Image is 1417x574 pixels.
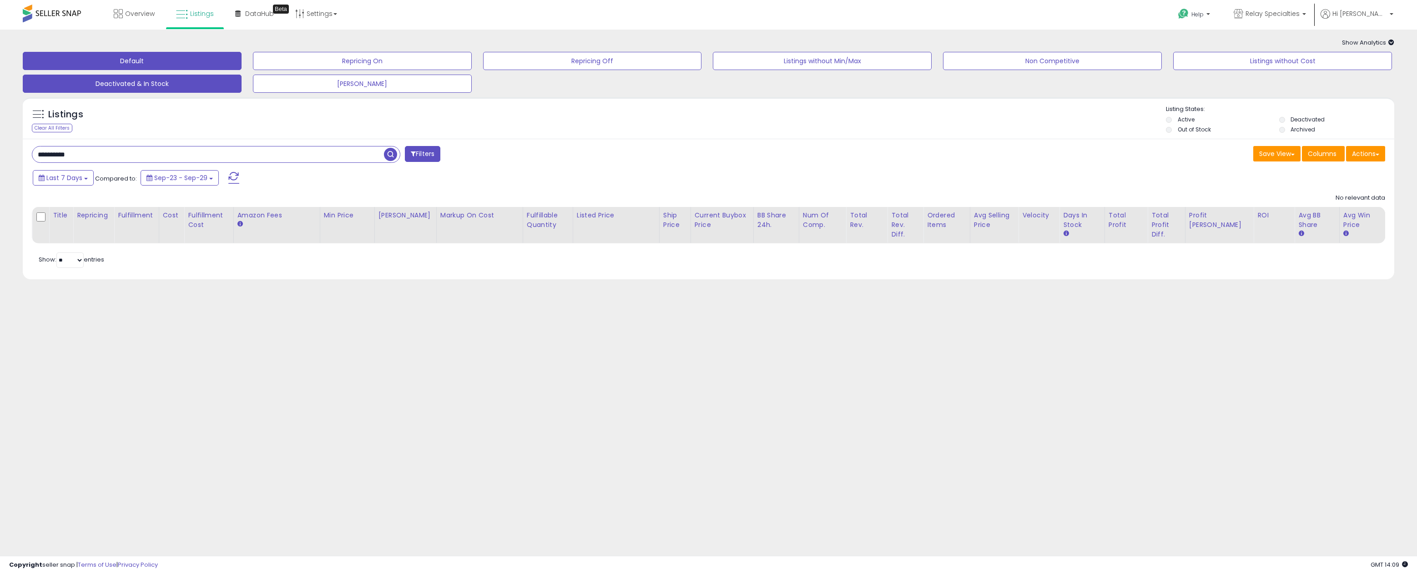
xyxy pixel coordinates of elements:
div: Avg Selling Price [974,211,1014,230]
span: Last 7 Days [46,173,82,182]
span: Hi [PERSON_NAME] [1332,9,1387,18]
label: Archived [1291,126,1315,133]
div: Listed Price [577,211,656,220]
button: Deactivated & In Stock [23,75,242,93]
label: Deactivated [1291,116,1325,123]
div: Clear All Filters [32,124,72,132]
span: Show Analytics [1342,38,1394,47]
div: Ordered Items [927,211,966,230]
a: Hi [PERSON_NAME] [1321,9,1393,30]
button: Listings without Min/Max [713,52,932,70]
label: Out of Stock [1178,126,1211,133]
span: Sep-23 - Sep-29 [154,173,207,182]
div: Fulfillment [118,211,155,220]
div: Current Buybox Price [695,211,750,230]
p: Listing States: [1166,105,1394,114]
div: Markup on Cost [440,211,519,220]
div: Num of Comp. [803,211,842,230]
label: Active [1178,116,1195,123]
span: Relay Specialties [1246,9,1300,18]
div: Total Profit Diff. [1151,211,1181,239]
div: Cost [163,211,181,220]
span: Help [1191,10,1204,18]
div: Avg Win Price [1343,211,1381,230]
button: Repricing On [253,52,472,70]
span: Compared to: [95,174,137,183]
div: Total Rev. [850,211,883,230]
small: Amazon Fees. [237,220,243,228]
a: Help [1171,1,1219,30]
small: Days In Stock. [1063,230,1069,238]
div: No relevant data [1336,194,1385,202]
div: Total Rev. Diff. [891,211,919,239]
small: Avg BB Share. [1298,230,1304,238]
span: DataHub [245,9,274,18]
i: Get Help [1178,8,1189,20]
div: Amazon Fees [237,211,316,220]
button: Sep-23 - Sep-29 [141,170,219,186]
h5: Listings [48,108,83,121]
button: Actions [1346,146,1385,161]
div: Fulfillable Quantity [527,211,569,230]
small: Avg Win Price. [1343,230,1349,238]
span: Listings [190,9,214,18]
div: Repricing [77,211,110,220]
button: Non Competitive [943,52,1162,70]
button: [PERSON_NAME] [253,75,472,93]
th: The percentage added to the cost of goods (COGS) that forms the calculator for Min & Max prices. [436,207,523,243]
div: BB Share 24h. [757,211,795,230]
span: Columns [1308,149,1336,158]
button: Save View [1253,146,1301,161]
div: Fulfillment Cost [188,211,229,230]
button: Filters [405,146,440,162]
div: Velocity [1022,211,1055,220]
button: Columns [1302,146,1345,161]
div: Avg BB Share [1298,211,1336,230]
button: Repricing Off [483,52,702,70]
button: Last 7 Days [33,170,94,186]
div: Min Price [324,211,371,220]
div: Title [53,211,69,220]
div: ROI [1257,211,1291,220]
span: Overview [125,9,155,18]
div: Profit [PERSON_NAME] [1189,211,1250,230]
div: Total Profit [1109,211,1144,230]
button: Default [23,52,242,70]
span: Show: entries [39,255,104,264]
div: Days In Stock [1063,211,1101,230]
div: Tooltip anchor [273,5,289,14]
div: Ship Price [663,211,687,230]
button: Listings without Cost [1173,52,1392,70]
div: [PERSON_NAME] [378,211,433,220]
